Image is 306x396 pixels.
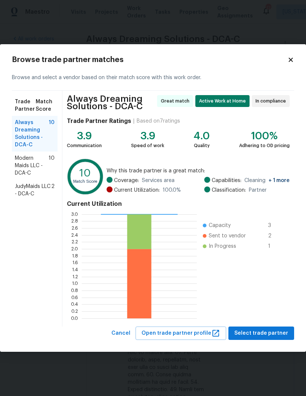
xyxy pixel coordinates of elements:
[15,98,36,113] span: Trade Partner
[71,247,78,251] text: 2.0
[268,222,280,229] span: 3
[199,97,249,105] span: Active Work at Home
[136,327,226,340] button: Open trade partner profile
[209,243,236,250] span: In Progress
[49,119,55,149] span: 10
[255,97,289,105] span: In compliance
[209,222,231,229] span: Capacity
[71,295,78,299] text: 0.6
[12,56,287,64] h2: Browse trade partner matches
[67,95,155,110] span: Always Dreaming Solutions - DCA-C
[142,177,175,184] span: Services area
[67,200,290,208] h4: Current Utilization
[209,232,246,240] span: Sent to vendor
[72,253,78,258] text: 1.8
[49,155,55,177] span: 10
[12,65,294,91] div: Browse and select a vendor based on their match score with this work order.
[249,186,267,194] span: Partner
[239,142,290,149] div: Adhering to OD pricing
[67,117,131,125] h4: Trade Partner Ratings
[131,132,164,140] div: 3.9
[36,98,55,113] span: Match Score
[71,316,78,320] text: 0.0
[141,329,220,338] span: Open trade partner profile
[72,240,78,244] text: 2.2
[67,132,102,140] div: 3.9
[161,97,192,105] span: Great match
[212,186,246,194] span: Classification:
[268,178,290,183] span: + 1 more
[72,281,78,286] text: 1.0
[72,267,78,272] text: 1.4
[71,233,78,237] text: 2.4
[111,329,130,338] span: Cancel
[15,155,49,177] span: Modern Maids LLC - DCA-C
[71,288,78,293] text: 0.8
[108,327,133,340] button: Cancel
[71,212,78,216] text: 3.0
[114,177,139,184] span: Coverage:
[193,132,210,140] div: 4.0
[131,142,164,149] div: Speed of work
[163,186,181,194] span: 100.0 %
[268,243,280,250] span: 1
[239,132,290,140] div: 100%
[51,183,55,198] span: 2
[244,177,290,184] span: Cleaning
[193,142,210,149] div: Quality
[73,179,97,184] text: Match Score
[234,329,288,338] span: Select trade partner
[72,226,78,230] text: 2.6
[72,260,78,265] text: 1.6
[131,117,137,125] div: |
[72,274,78,279] text: 1.2
[107,167,290,175] span: Why this trade partner is a great match:
[137,117,180,125] div: Based on 7 ratings
[71,302,78,306] text: 0.4
[15,119,49,149] span: Always Dreaming Solutions - DCA-C
[67,142,102,149] div: Communication
[114,186,160,194] span: Current Utilization:
[15,183,51,198] span: JudyMaids LLC - DCA-C
[79,168,91,178] text: 10
[212,177,241,184] span: Capabilities:
[228,327,294,340] button: Select trade partner
[71,219,78,223] text: 2.8
[71,309,78,314] text: 0.2
[268,232,280,240] span: 2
